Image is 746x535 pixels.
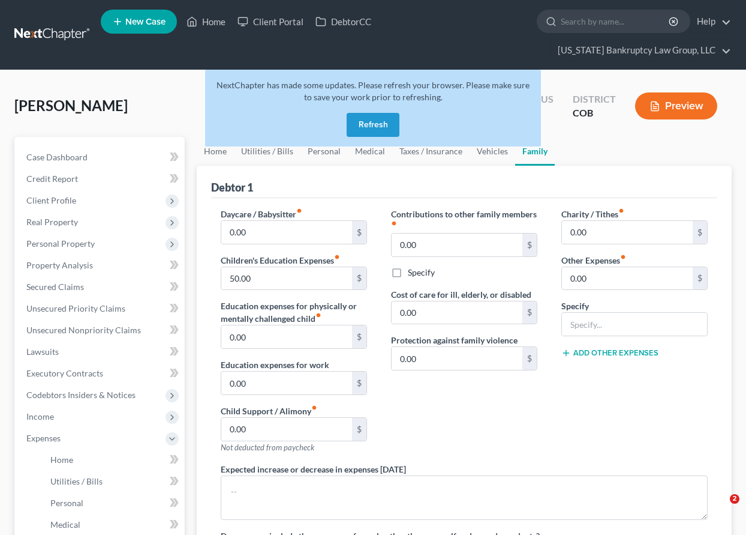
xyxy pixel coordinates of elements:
div: $ [693,221,707,244]
button: Preview [635,92,717,119]
label: Other Expenses [561,254,626,267]
span: Utilities / Bills [50,476,103,486]
span: Expenses [26,433,61,443]
a: Client Portal [231,11,309,32]
i: fiber_manual_record [618,208,624,214]
span: Unsecured Nonpriority Claims [26,325,141,335]
span: Real Property [26,217,78,227]
input: -- [221,221,352,244]
a: Lawsuits [17,341,185,363]
input: Search by name... [561,10,670,32]
span: Personal Property [26,238,95,249]
span: 2 [730,494,739,504]
input: Specify... [562,313,707,336]
label: Child Support / Alimony [221,405,317,417]
label: Specify [408,267,435,279]
button: Add Other Expenses [561,348,658,358]
label: Education expenses for work [221,358,329,371]
div: COB [573,106,616,120]
input: -- [221,418,352,441]
label: Specify [561,300,589,312]
span: Not deducted from paycheck [221,443,314,452]
span: Home [50,455,73,465]
div: $ [522,301,537,324]
div: $ [352,418,366,441]
a: [US_STATE] Bankruptcy Law Group, LLC [552,40,731,61]
a: Executory Contracts [17,363,185,384]
a: Credit Report [17,168,185,190]
input: -- [562,221,693,244]
i: fiber_manual_record [620,254,626,260]
label: Protection against family violence [391,334,518,346]
span: Income [26,411,54,422]
i: fiber_manual_record [311,405,317,411]
a: Home [41,449,185,471]
label: Charity / Tithes [561,208,624,220]
i: fiber_manual_record [334,254,340,260]
a: Home [197,137,234,166]
label: Cost of care for ill, elderly, or disabled [391,288,531,301]
div: $ [522,234,537,256]
span: Property Analysis [26,260,93,270]
span: Medical [50,519,80,530]
input: -- [392,347,522,370]
input: -- [221,372,352,394]
label: Expected increase or decrease in expenses [DATE] [221,463,406,476]
a: Unsecured Priority Claims [17,298,185,319]
a: Help [691,11,731,32]
span: Codebtors Insiders & Notices [26,390,136,400]
a: Unsecured Nonpriority Claims [17,319,185,341]
i: fiber_manual_record [315,312,321,318]
label: Daycare / Babysitter [221,208,302,220]
div: $ [352,267,366,290]
a: DebtorCC [309,11,377,32]
a: Personal [41,492,185,514]
button: Refresh [347,113,399,137]
span: Executory Contracts [26,368,103,378]
a: Case Dashboard [17,147,185,168]
a: Home [181,11,231,32]
div: $ [352,372,366,394]
input: -- [221,267,352,290]
span: Secured Claims [26,282,84,292]
label: Education expenses for physically or mentally challenged child [221,300,367,325]
span: Unsecured Priority Claims [26,303,125,313]
i: fiber_manual_record [296,208,302,214]
span: Client Profile [26,195,76,205]
span: New Case [125,17,166,26]
span: Credit Report [26,174,78,184]
div: Debtor 1 [211,180,253,195]
input: -- [392,234,522,256]
span: Lawsuits [26,346,59,357]
label: Contributions to other family members [391,208,537,233]
a: Property Analysis [17,255,185,276]
span: Personal [50,498,83,508]
div: $ [522,347,537,370]
input: -- [221,325,352,348]
div: $ [693,267,707,290]
div: $ [352,221,366,244]
input: -- [392,301,522,324]
input: -- [562,267,693,290]
label: Children's Education Expenses [221,254,340,267]
div: $ [352,325,366,348]
a: Utilities / Bills [41,471,185,492]
i: fiber_manual_record [391,220,397,226]
a: Secured Claims [17,276,185,298]
iframe: Intercom live chat [705,494,734,523]
span: [PERSON_NAME] [14,97,128,114]
span: NextChapter has made some updates. Please refresh your browser. Please make sure to save your wor... [216,80,530,102]
span: Case Dashboard [26,152,88,162]
div: District [573,92,616,106]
